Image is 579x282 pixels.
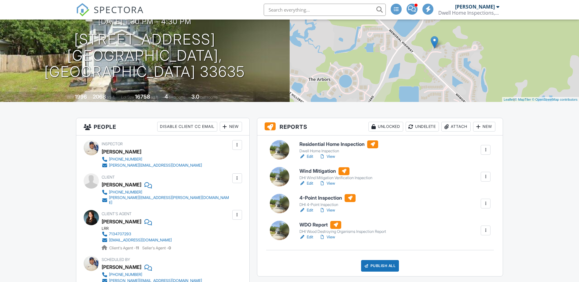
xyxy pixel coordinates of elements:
[136,246,139,250] strong: 11
[299,194,356,202] h6: 4-Point Inspection
[299,207,313,213] a: Edit
[102,195,231,205] a: [PERSON_NAME][EMAIL_ADDRESS][PERSON_NAME][DOMAIN_NAME]
[319,207,335,213] a: View
[299,194,356,208] a: 4-Point Inspection DHI 4-Point Inspection
[406,122,439,132] div: Undelete
[109,163,202,168] div: [PERSON_NAME][EMAIL_ADDRESS][DOMAIN_NAME]
[532,98,577,101] a: © OpenStreetMap contributors
[102,142,123,146] span: Inspector
[157,122,217,132] div: Disable Client CC Email
[109,195,231,205] div: [PERSON_NAME][EMAIL_ADDRESS][PERSON_NAME][DOMAIN_NAME]
[102,211,132,216] span: Client's Agent
[168,246,171,250] strong: 0
[102,175,115,179] span: Client
[102,180,141,189] div: [PERSON_NAME]
[257,118,503,136] h3: Reports
[361,260,399,272] div: Publish All
[76,8,144,21] a: SPECTORA
[299,221,386,234] a: WDO Report DHI Wood Destroying Organisms Inspection Report
[299,167,372,181] a: Wind Mitigation DHI Wind Mitigation Verification Inspection
[102,156,202,162] a: [PHONE_NUMBER]
[368,122,403,132] div: Unlocked
[299,149,378,154] div: Dwell Home Inspection
[109,190,142,195] div: [PHONE_NUMBER]
[319,180,335,186] a: View
[121,95,134,99] span: Lot Size
[264,4,386,16] input: Search everything...
[319,154,335,160] a: View
[75,93,87,100] div: 1996
[10,31,280,80] h1: [STREET_ADDRESS] [GEOGRAPHIC_DATA], [GEOGRAPHIC_DATA] 33635
[109,238,172,243] div: [EMAIL_ADDRESS][DOMAIN_NAME]
[200,95,218,99] span: bathrooms
[94,3,144,16] span: SPECTORA
[151,95,159,99] span: sq.ft.
[98,17,191,26] h3: [DATE] 1:30 pm - 4:30 pm
[93,93,106,100] div: 2068
[109,157,142,162] div: [PHONE_NUMBER]
[515,98,531,101] a: © MapTiler
[299,234,313,240] a: Edit
[299,180,313,186] a: Edit
[76,118,249,136] h3: People
[319,234,335,240] a: View
[102,189,231,195] a: [PHONE_NUMBER]
[299,140,378,148] h6: Residential Home Inspection
[109,232,131,237] div: 7134707293
[299,175,372,180] div: DHI Wind Mitigation Verification Inspection
[76,3,89,16] img: The Best Home Inspection Software - Spectora
[102,147,141,156] div: [PERSON_NAME]
[191,93,199,100] div: 3.0
[102,272,202,278] a: [PHONE_NUMBER]
[102,237,172,243] a: [EMAIL_ADDRESS][DOMAIN_NAME]
[502,97,579,102] div: |
[102,262,141,272] div: [PERSON_NAME]
[102,162,202,168] a: [PERSON_NAME][EMAIL_ADDRESS][DOMAIN_NAME]
[107,95,115,99] span: sq. ft.
[473,122,495,132] div: New
[135,93,150,100] div: 16758
[441,122,471,132] div: Attach
[299,140,378,154] a: Residential Home Inspection Dwell Home Inspection
[299,202,356,207] div: DHI 4-Point Inspection
[299,221,386,229] h6: WDO Report
[165,93,168,100] div: 4
[109,246,140,250] span: Client's Agent -
[169,95,186,99] span: bedrooms
[299,154,313,160] a: Edit
[455,4,495,10] div: [PERSON_NAME]
[504,98,514,101] a: Leaflet
[142,246,171,250] span: Seller's Agent -
[438,10,499,16] div: Dwell Home Inspections, LLC
[220,122,242,132] div: New
[102,231,172,237] a: 7134707293
[299,229,386,234] div: DHI Wood Destroying Organisms Inspection Report
[299,167,372,175] h6: Wind Mitigation
[67,95,74,99] span: Built
[102,226,177,231] div: LRR
[102,217,141,226] a: [PERSON_NAME]
[102,257,130,262] span: Scheduled By
[109,272,142,277] div: [PHONE_NUMBER]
